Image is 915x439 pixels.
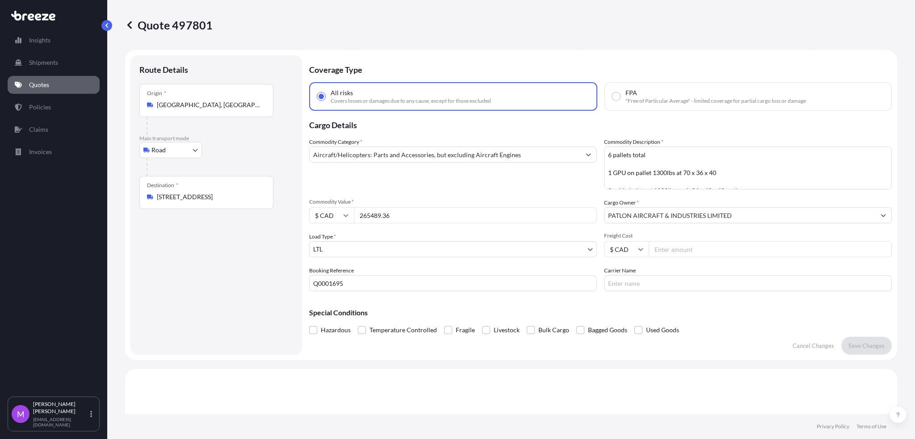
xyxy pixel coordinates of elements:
div: Destination [147,182,178,189]
span: FPA [625,88,637,97]
p: Insights [29,36,50,45]
p: Cancel Changes [793,341,834,350]
a: Invoices [8,143,100,161]
span: Bulk Cargo [538,323,569,337]
input: FPA"Free of Particular Average" - limited coverage for partial cargo loss or damage [612,92,620,100]
span: Commodity Value [309,198,597,205]
span: All risks [331,88,353,97]
p: Shipments [29,58,58,67]
a: Insights [8,31,100,49]
a: Quotes [8,76,100,94]
span: Road [151,146,166,155]
p: Invoices [29,147,52,156]
label: Cargo Owner [604,198,639,207]
textarea: 6 pallets total 1 GPU on pallet 1300lbs at 70 x 36 x 40 2 cable hoists at 1000lbs each 96 x 48 x ... [604,146,892,189]
a: Terms of Use [856,423,886,430]
span: Livestock [494,323,520,337]
button: Show suggestions [875,207,891,223]
input: Destination [157,192,262,201]
p: Quote 497801 [125,18,213,32]
button: Select transport [139,142,202,158]
input: Origin [157,100,262,109]
label: Commodity Category [309,138,362,146]
label: Commodity Description [604,138,663,146]
a: Privacy Policy [817,423,849,430]
span: Hazardous [321,323,351,337]
span: Load Type [309,232,336,241]
input: Your internal reference [309,275,597,291]
input: All risksCovers losses or damages due to any cause, except for those excluded [317,92,325,100]
p: Special Conditions [309,309,892,316]
input: Type amount [354,207,597,223]
button: Cancel Changes [785,337,841,355]
p: Policies [29,103,51,112]
a: Claims [8,121,100,138]
p: Coverage Type [309,55,892,82]
input: Enter amount [649,241,892,257]
label: Booking Reference [309,266,354,275]
p: Cargo Details [309,111,892,138]
input: Select a commodity type [310,146,580,163]
label: Carrier Name [604,266,636,275]
span: M [17,410,25,418]
span: "Free of Particular Average" - limited coverage for partial cargo loss or damage [625,97,806,105]
p: Save Changes [848,341,885,350]
p: Quotes [29,80,49,89]
input: Enter name [604,275,892,291]
p: Claims [29,125,48,134]
button: LTL [309,241,597,257]
div: Origin [147,90,166,97]
span: Used Goods [646,323,679,337]
p: [EMAIL_ADDRESS][DOMAIN_NAME] [33,417,88,427]
span: Bagged Goods [588,323,627,337]
p: [PERSON_NAME] [PERSON_NAME] [33,401,88,415]
a: Shipments [8,54,100,71]
button: Save Changes [841,337,892,355]
button: Show suggestions [580,146,596,163]
span: Freight Cost [604,232,892,239]
span: Covers losses or damages due to any cause, except for those excluded [331,97,491,105]
span: LTL [313,245,323,254]
span: Fragile [456,323,475,337]
p: Route Details [139,64,188,75]
p: Main transport mode [139,135,293,142]
span: Temperature Controlled [369,323,437,337]
a: Policies [8,98,100,116]
input: Full name [604,207,875,223]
